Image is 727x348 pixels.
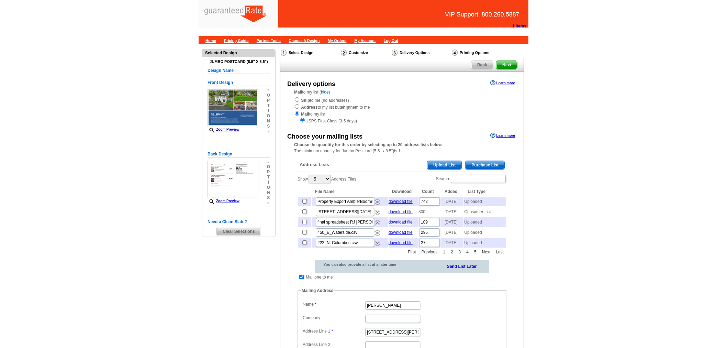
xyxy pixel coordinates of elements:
span: p [267,98,270,103]
label: Address Line 2 [303,341,365,348]
div: USPS First Class (3-5 days) [294,117,510,124]
a: 2 [449,249,455,255]
div: Printing Options [451,49,512,58]
td: Uploaded [464,197,506,206]
a: Zoom Preview [208,128,239,131]
img: Customize [341,50,347,56]
span: t [267,103,270,108]
span: t [267,175,270,180]
span: Upload List [427,161,461,169]
a: Remove this list [375,229,380,234]
strong: Address [301,105,317,110]
a: Previous [420,249,439,255]
strong: Mail [301,112,309,117]
div: Select Design [280,49,340,58]
td: [DATE] [441,207,463,217]
img: Select Design [281,50,287,56]
label: Search: [436,174,506,184]
label: Show Address Files [298,174,356,184]
th: List Type [464,187,506,196]
a: Home [205,39,216,43]
span: Clear Selections [217,227,260,236]
input: Search: [451,175,506,183]
img: small-thumb.jpg [208,161,258,197]
span: p [267,170,270,175]
div: The minimum quantity for Jumbo Postcard (5.5" x 8.5")is 1. [280,142,524,154]
a: 1 [441,249,447,255]
a: Back [471,61,493,69]
span: Next [496,61,517,69]
a: Last [494,249,505,255]
td: [DATE] [441,217,463,227]
td: [DATE] [441,228,463,237]
div: You can also provide a list at a later time [315,260,414,269]
span: » [267,129,270,134]
td: [DATE] [441,197,463,206]
a: Next [480,249,492,255]
label: Name [303,301,365,307]
strong: Choose the quantity for this order by selecting up to 20 address lists below. [294,142,443,147]
a: Log Out [384,39,398,43]
strong: ship [341,105,349,110]
img: Delivery Options [392,50,398,56]
td: Uploaded [464,238,506,248]
th: File Name [312,187,388,196]
th: Download [389,187,418,196]
a: Learn more [490,133,515,138]
td: Uploaded [464,228,506,237]
select: ShowAddress Files [309,175,331,183]
strong: Ship [301,98,310,103]
a: Learn more [490,80,515,86]
div: to my list ( ) [280,89,524,124]
span: n [267,190,270,195]
div: Choose your mailing lists [287,132,362,141]
span: s [267,124,270,129]
div: Selected Design [202,50,275,56]
span: » [267,88,270,93]
a: Remove this list [375,208,380,213]
span: » [267,200,270,206]
img: small-thumb.jpg [208,89,258,126]
span: Back [471,61,493,69]
a: Partner Tools [257,39,281,43]
span: s [267,195,270,200]
span: o [267,93,270,98]
a: Remove this list [375,219,380,224]
td: Mail one to me [305,274,333,281]
img: Printing Options & Summary [452,50,458,56]
a: download file [389,220,413,225]
a: 4 [465,249,470,255]
img: delete.png [375,220,380,225]
span: i [267,180,270,185]
td: Uploaded [464,217,506,227]
a: My Orders [328,39,346,43]
a: 3 [457,249,463,255]
span: » [267,159,270,164]
a: First [406,249,417,255]
a: download file [389,240,413,245]
th: Count [418,187,440,196]
div: to me (no addresses) to my list but them to me to my list [294,97,510,124]
th: Added [441,187,463,196]
a: Remove this list [375,198,380,203]
td: Consumer List [464,207,506,217]
legend: Mailing Address [301,287,334,294]
a: Remove this list [375,239,380,244]
span: Address Lists [300,162,329,168]
h5: Need a Clean Slate? [208,219,270,225]
h4: Jumbo Postcard (5.5" x 8.5") [208,59,270,64]
div: Delivery Options [391,49,451,58]
img: delete.png [375,210,380,215]
h5: Front Design [208,79,270,86]
a: download file [389,199,413,204]
span: o [267,185,270,190]
h5: Back Design [208,151,270,157]
label: Address Line 1 [303,328,365,334]
label: Company [303,315,365,321]
span: n [267,119,270,124]
span: i [267,108,270,113]
img: delete.png [375,199,380,205]
div: Delivery options [287,79,335,89]
h5: Design Name [208,67,270,74]
span: Purchase List [466,161,504,169]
